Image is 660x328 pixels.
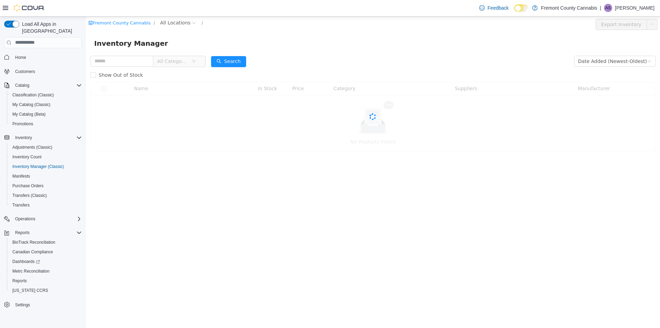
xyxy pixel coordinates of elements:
button: Canadian Compliance [7,247,85,257]
span: My Catalog (Beta) [12,112,46,117]
span: Settings [12,300,82,309]
span: Promotions [12,121,33,127]
button: Transfers [7,200,85,210]
a: My Catalog (Classic) [10,100,53,109]
button: Classification (Classic) [7,90,85,100]
span: Inventory Manager (Classic) [12,164,64,169]
span: Inventory Count [10,153,82,161]
span: Operations [12,215,82,223]
p: Fremont County Cannabis [541,4,597,12]
button: icon: searchSearch [125,40,160,51]
button: Inventory [1,133,85,142]
span: Adjustments (Classic) [12,145,52,150]
span: Manifests [12,173,30,179]
button: Inventory [12,134,35,142]
span: Load All Apps in [GEOGRAPHIC_DATA] [19,21,82,34]
img: Cova [14,4,45,11]
a: Inventory Count [10,153,44,161]
span: [US_STATE] CCRS [12,288,48,293]
span: Catalog [12,81,82,89]
span: Manifests [10,172,82,180]
span: Inventory Manager [8,21,86,32]
span: Purchase Orders [12,183,44,189]
button: BioTrack Reconciliation [7,237,85,247]
span: My Catalog (Classic) [12,102,51,107]
a: Manifests [10,172,33,180]
span: / [115,4,117,9]
span: Metrc Reconciliation [12,268,49,274]
button: My Catalog (Classic) [7,100,85,109]
a: Settings [12,301,33,309]
a: BioTrack Reconciliation [10,238,58,246]
span: Feedback [487,4,508,11]
a: Metrc Reconciliation [10,267,52,275]
a: Classification (Classic) [10,91,57,99]
button: Export Inventory [510,2,561,13]
span: / [67,4,69,9]
button: Inventory Count [7,152,85,162]
span: All Locations [74,2,104,10]
span: My Catalog (Beta) [10,110,82,118]
a: Promotions [10,120,36,128]
span: Customers [12,67,82,76]
p: [PERSON_NAME] [615,4,654,12]
span: Promotions [10,120,82,128]
a: Inventory Manager (Classic) [10,162,67,171]
span: Reports [10,277,82,285]
span: Customers [15,69,35,74]
a: Canadian Compliance [10,248,56,256]
button: Settings [1,299,85,309]
span: Settings [15,302,30,308]
a: Dashboards [7,257,85,266]
a: Feedback [476,1,511,15]
a: Transfers [10,201,32,209]
span: My Catalog (Classic) [10,100,82,109]
span: Metrc Reconciliation [10,267,82,275]
button: Reports [1,228,85,237]
span: Classification (Classic) [10,91,82,99]
span: Canadian Compliance [10,248,82,256]
button: Reports [7,276,85,286]
button: Transfers (Classic) [7,191,85,200]
span: Inventory Manager (Classic) [10,162,82,171]
button: Catalog [1,81,85,90]
button: Metrc Reconciliation [7,266,85,276]
span: All Categories [71,41,102,48]
button: icon: ellipsis [561,2,572,13]
i: icon: shop [2,4,7,9]
button: Home [1,52,85,62]
span: AS [605,4,611,12]
span: Transfers [10,201,82,209]
a: Reports [10,277,30,285]
input: Dark Mode [514,4,529,12]
span: BioTrack Reconciliation [10,238,82,246]
a: Customers [12,67,38,76]
span: Operations [15,216,35,222]
a: Transfers (Classic) [10,191,49,200]
span: Home [12,53,82,62]
span: Inventory [12,134,82,142]
span: Classification (Classic) [12,92,54,98]
button: Operations [1,214,85,224]
span: Inventory Count [12,154,42,160]
button: Manifests [7,171,85,181]
a: Dashboards [10,257,43,266]
span: Reports [15,230,30,235]
a: My Catalog (Beta) [10,110,48,118]
button: Operations [12,215,38,223]
div: Date Added (Newest-Oldest) [492,40,561,50]
span: Canadian Compliance [12,249,53,255]
span: Transfers (Classic) [12,193,47,198]
a: [US_STATE] CCRS [10,286,51,295]
div: Andrew Sarver [604,4,612,12]
button: Purchase Orders [7,181,85,191]
button: Promotions [7,119,85,129]
span: BioTrack Reconciliation [12,240,55,245]
button: Adjustments (Classic) [7,142,85,152]
span: Purchase Orders [10,182,82,190]
button: [US_STATE] CCRS [7,286,85,295]
button: Customers [1,66,85,76]
button: Reports [12,229,32,237]
span: Catalog [15,83,29,88]
i: icon: down [561,43,565,47]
